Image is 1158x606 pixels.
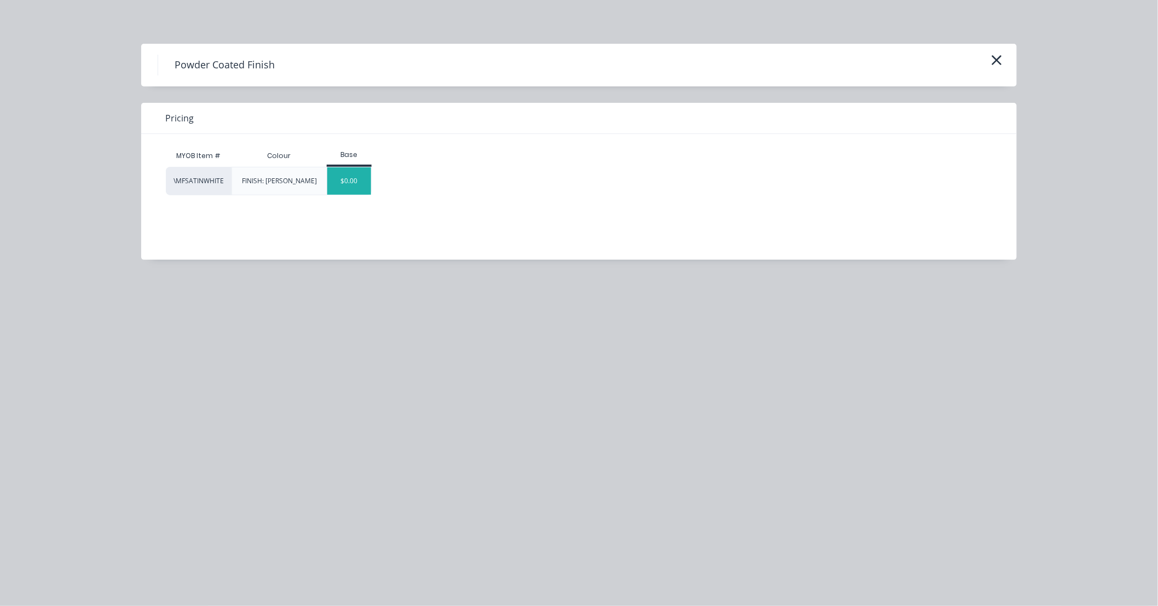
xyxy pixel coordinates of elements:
div: FINISH: [PERSON_NAME] [242,176,317,186]
div: \MFSATINWHITE [166,167,231,195]
div: $0.00 [327,167,372,195]
div: Base [327,150,372,160]
span: Pricing [165,112,194,125]
h4: Powder Coated Finish [158,55,291,75]
div: MYOB Item # [166,145,231,167]
div: Colour [258,142,299,170]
